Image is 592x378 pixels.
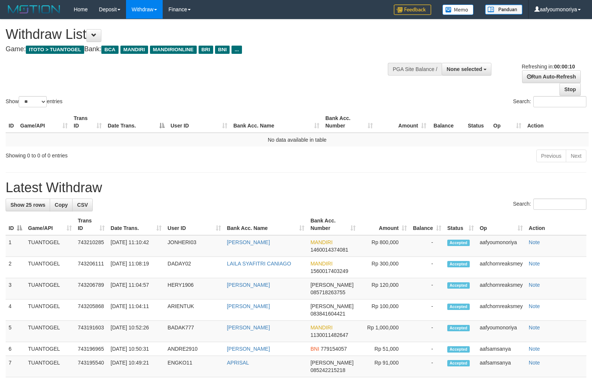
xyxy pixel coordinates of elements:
th: Bank Acc. Name: activate to sort column ascending [224,214,307,235]
a: CSV [72,199,93,211]
img: panduan.png [485,4,522,15]
td: ENGKO11 [165,356,224,377]
th: ID: activate to sort column descending [6,214,25,235]
span: BNI [310,346,319,352]
td: [DATE] 10:50:31 [108,342,165,356]
img: Button%20Memo.svg [442,4,474,15]
span: [PERSON_NAME] [310,360,353,366]
td: - [410,342,444,356]
td: aafsamsanya [477,342,526,356]
td: 743195540 [75,356,108,377]
a: APRISAL [227,360,249,366]
span: Copy 1460014374081 to clipboard [310,247,348,253]
h4: Game: Bank: [6,46,387,53]
td: - [410,299,444,321]
td: - [410,257,444,278]
th: Date Trans.: activate to sort column descending [105,111,168,133]
a: Previous [536,150,566,162]
td: 2 [6,257,25,278]
a: [PERSON_NAME] [227,346,270,352]
td: Rp 120,000 [359,278,410,299]
th: Status [465,111,490,133]
td: ARIENTUK [165,299,224,321]
a: Note [529,239,540,245]
span: ITOTO > TUANTOGEL [26,46,84,54]
span: MANDIRIONLINE [150,46,197,54]
th: Bank Acc. Number: activate to sort column ascending [322,111,376,133]
td: - [410,356,444,377]
img: Feedback.jpg [394,4,431,15]
span: Show 25 rows [10,202,45,208]
td: 743196965 [75,342,108,356]
td: aafchornreaksmey [477,278,526,299]
td: TUANTOGEL [25,356,75,377]
th: User ID: activate to sort column ascending [165,214,224,235]
input: Search: [533,199,586,210]
td: 6 [6,342,25,356]
span: Copy 1560017403249 to clipboard [310,268,348,274]
th: Bank Acc. Number: activate to sort column ascending [307,214,359,235]
td: 7 [6,356,25,377]
td: TUANTOGEL [25,342,75,356]
a: Run Auto-Refresh [522,70,581,83]
span: Accepted [447,282,470,289]
span: MANDIRI [310,325,332,331]
strong: 00:00:10 [554,64,575,70]
span: MANDIRI [310,239,332,245]
td: 743205868 [75,299,108,321]
div: Showing 0 to 0 of 0 entries [6,149,241,159]
span: Copy 1130011482647 to clipboard [310,332,348,338]
th: Action [524,111,589,133]
td: No data available in table [6,133,589,147]
label: Search: [513,96,586,107]
td: [DATE] 11:08:19 [108,257,165,278]
td: TUANTOGEL [25,257,75,278]
a: Note [529,282,540,288]
span: [PERSON_NAME] [310,303,353,309]
td: ANDRE2910 [165,342,224,356]
a: LAILA SYAFITRI CANIAGO [227,261,291,267]
span: Accepted [447,304,470,310]
span: Accepted [447,360,470,366]
div: PGA Site Balance / [388,63,442,76]
a: Note [529,325,540,331]
th: Trans ID: activate to sort column ascending [71,111,105,133]
label: Search: [513,199,586,210]
th: Balance: activate to sort column ascending [410,214,444,235]
td: Rp 800,000 [359,235,410,257]
span: MANDIRI [310,261,332,267]
span: CSV [77,202,88,208]
span: Accepted [447,240,470,246]
td: aafsamsanya [477,356,526,377]
th: ID [6,111,17,133]
label: Show entries [6,96,62,107]
td: [DATE] 10:52:26 [108,321,165,342]
td: 743206789 [75,278,108,299]
span: Accepted [447,261,470,267]
td: TUANTOGEL [25,321,75,342]
td: - [410,235,444,257]
td: JONHERI03 [165,235,224,257]
th: Amount: activate to sort column ascending [376,111,429,133]
span: BNI [215,46,230,54]
span: ... [231,46,242,54]
a: Note [529,360,540,366]
a: [PERSON_NAME] [227,239,270,245]
td: TUANTOGEL [25,299,75,321]
td: Rp 300,000 [359,257,410,278]
td: 743210285 [75,235,108,257]
span: BRI [199,46,213,54]
td: 743191603 [75,321,108,342]
th: Game/API: activate to sort column ascending [25,214,75,235]
td: 1 [6,235,25,257]
span: MANDIRI [120,46,148,54]
td: [DATE] 11:04:11 [108,299,165,321]
th: Status: activate to sort column ascending [444,214,477,235]
th: Action [526,214,586,235]
td: [DATE] 11:04:57 [108,278,165,299]
td: [DATE] 10:49:21 [108,356,165,377]
td: Rp 100,000 [359,299,410,321]
span: BCA [101,46,118,54]
td: 743206111 [75,257,108,278]
td: BADAK777 [165,321,224,342]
